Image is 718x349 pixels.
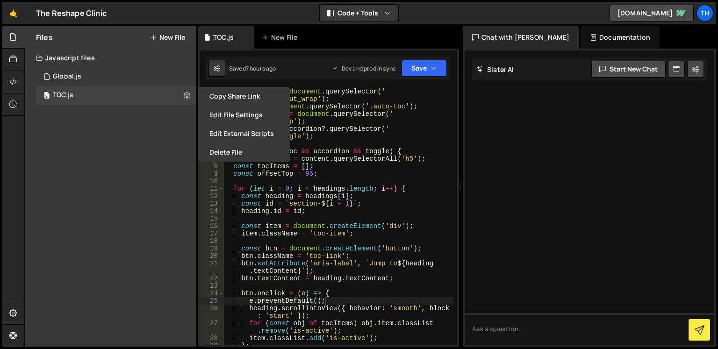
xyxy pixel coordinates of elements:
[477,65,514,74] h2: Slater AI
[200,200,224,207] div: 13
[229,64,276,72] div: Saved
[200,215,224,222] div: 15
[200,207,224,215] div: 14
[696,5,713,21] a: Th
[198,124,290,143] button: Edit External Scripts
[463,26,579,49] div: Chat with [PERSON_NAME]
[200,252,224,260] div: 20
[44,93,50,100] span: 2
[332,64,396,72] div: Dev and prod in sync
[200,245,224,252] div: 19
[200,163,224,170] div: 8
[36,7,107,19] div: The Reshape Clinic
[200,237,224,245] div: 18
[200,335,224,342] div: 28
[200,275,224,282] div: 22
[200,170,224,178] div: 9
[320,5,398,21] button: Code + Tools
[246,64,276,72] div: 7 hours ago
[36,32,53,43] h2: Files
[200,282,224,290] div: 23
[610,5,694,21] a: [DOMAIN_NAME]
[200,290,224,297] div: 24
[591,61,666,78] button: Start new chat
[200,222,224,230] div: 16
[200,178,224,185] div: 10
[36,86,196,105] div: 15878/46777.js
[200,192,224,200] div: 12
[150,34,185,41] button: New File
[200,185,224,192] div: 11
[581,26,660,49] div: Documentation
[198,143,290,162] button: Delete File
[53,72,81,81] div: Global.js
[213,33,234,42] div: TOC.js
[200,305,224,320] div: 26
[36,67,196,86] div: 15878/42361.js
[198,87,290,106] button: Copy share link
[262,33,301,42] div: New File
[402,60,447,77] button: Save
[200,260,224,275] div: 21
[25,49,196,67] div: Javascript files
[53,91,73,100] div: TOC.js
[198,106,290,124] button: Edit File Settings
[2,2,25,24] a: 🤙
[200,320,224,335] div: 27
[200,297,224,305] div: 25
[200,230,224,237] div: 17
